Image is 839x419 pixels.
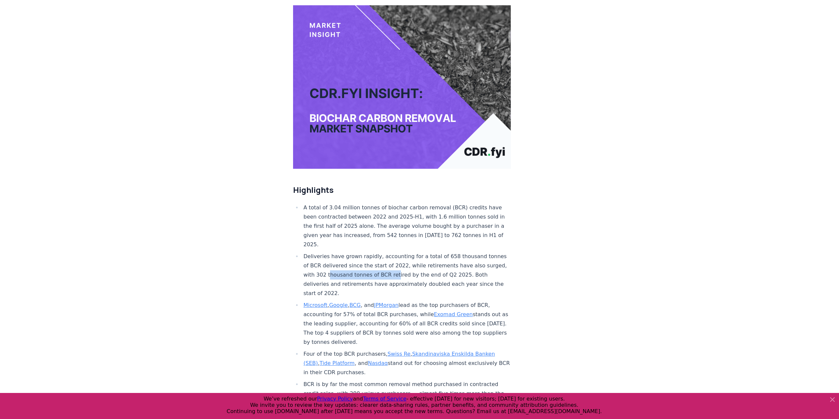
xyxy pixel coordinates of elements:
[293,185,511,195] h2: Highlights
[434,311,473,317] a: Exomad Green
[302,203,511,249] li: A total of 3.04 million tonnes of biochar carbon removal (BCR) credits have been contracted betwe...
[304,302,328,308] a: Microsoft
[319,360,354,366] a: Tide Platform
[329,302,347,308] a: Google
[302,349,511,377] li: Four of the top BCR purchasers, , , , and stand out for choosing almost exclusively BCR in their ...
[387,351,410,357] a: Swiss Re
[302,252,511,298] li: Deliveries have grown rapidly, accounting for a total of 658 thousand tonnes of BCR delivered sin...
[302,301,511,347] li: , , , and lead as the top purchasers of BCR, accounting for 57% of total BCR purchases, while sta...
[349,302,361,308] a: BCG
[368,360,388,366] a: Nasdaq
[293,5,511,169] img: blog post image
[374,302,398,308] a: JPMorgan
[302,380,511,407] li: BCR is by far the most common removal method purchased in contracted credit sales, with 290 uniqu...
